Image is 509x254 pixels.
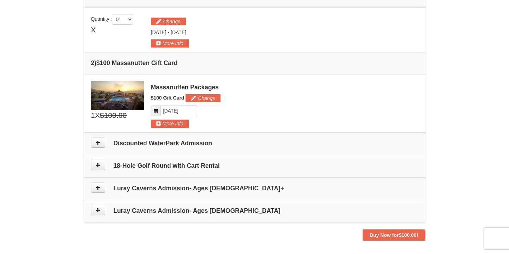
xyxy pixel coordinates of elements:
span: ) [94,59,96,66]
img: 6619879-1.jpg [91,81,144,110]
button: Buy Now for$100.00! [363,229,425,241]
h4: 2 $100 Massanutten Gift Card [91,59,418,66]
span: - [168,30,169,35]
span: X [91,25,96,35]
span: $100 Gift Card [151,95,184,101]
h4: 18-Hole Golf Round with Cart Rental [91,162,418,169]
span: $100.00 [399,232,417,238]
button: More Info [151,120,189,127]
h4: Luray Caverns Admission- Ages [DEMOGRAPHIC_DATA]+ [91,185,418,192]
span: 1 [91,110,95,121]
h4: Discounted WaterPark Admission [91,140,418,147]
div: Massanutten Packages [151,84,418,91]
span: [DATE] [171,30,186,35]
strong: Buy Now for ! [370,232,418,238]
span: Quantity : [91,16,133,22]
span: $100.00 [100,110,127,121]
button: Change [151,18,186,25]
h4: Luray Caverns Admission- Ages [DEMOGRAPHIC_DATA] [91,207,418,214]
span: X [95,110,100,121]
button: Change [186,94,220,102]
button: More Info [151,39,189,47]
span: [DATE] [151,30,166,35]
